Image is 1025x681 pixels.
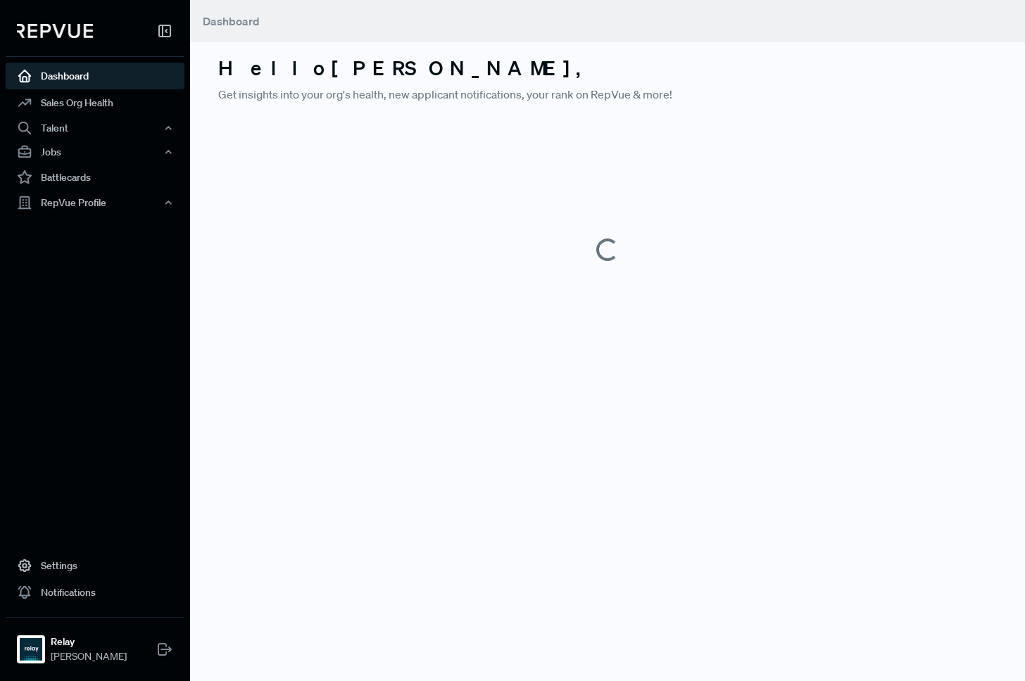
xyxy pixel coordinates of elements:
[51,649,127,664] span: [PERSON_NAME]
[6,63,184,89] a: Dashboard
[20,638,42,661] img: Relay
[6,116,184,140] button: Talent
[6,579,184,606] a: Notifications
[6,552,184,579] a: Settings
[6,164,184,191] a: Battlecards
[17,24,93,38] img: RepVue
[51,635,127,649] strong: Relay
[6,140,184,164] button: Jobs
[218,86,997,103] p: Get insights into your org's health, new applicant notifications, your rank on RepVue & more!
[203,14,260,28] span: Dashboard
[6,617,184,670] a: RelayRelay[PERSON_NAME]
[6,191,184,215] button: RepVue Profile
[218,56,997,80] h3: Hello [PERSON_NAME] ,
[6,89,184,116] a: Sales Org Health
